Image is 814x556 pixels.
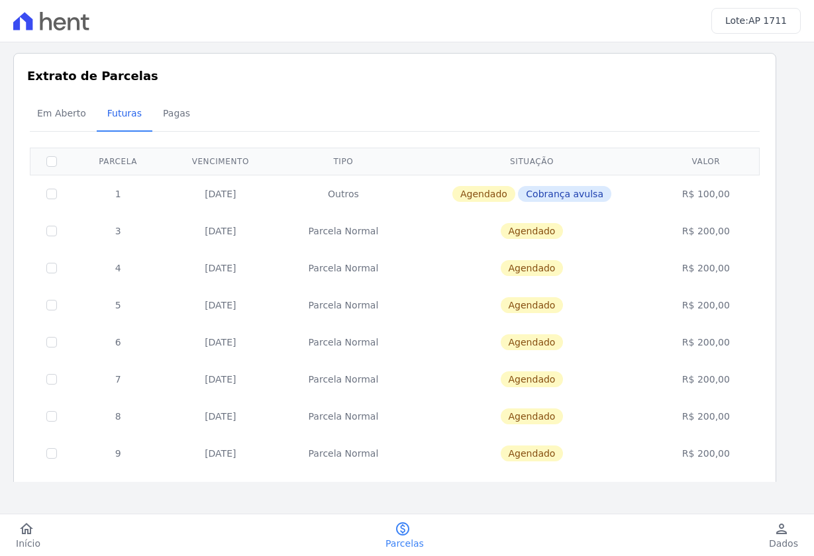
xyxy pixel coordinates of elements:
td: R$ 100,00 [655,175,758,212]
span: Parcelas [385,537,424,550]
span: Dados [769,537,798,550]
td: R$ 200,00 [655,250,758,287]
th: Tipo [278,148,409,175]
h3: Extrato de Parcelas [27,67,762,85]
span: Em Aberto [29,100,94,126]
td: 10 [73,472,163,509]
td: 9 [73,435,163,472]
td: [DATE] [163,435,278,472]
span: Agendado [501,223,564,239]
span: Futuras [99,100,150,126]
span: Agendado [501,297,564,313]
td: Parcela Normal [278,250,409,287]
td: [DATE] [163,175,278,212]
td: Parcela Normal [278,472,409,509]
td: [DATE] [163,472,278,509]
td: [DATE] [163,361,278,398]
a: Em Aberto [26,97,97,132]
td: [DATE] [163,287,278,324]
span: Agendado [501,408,564,424]
td: R$ 200,00 [655,212,758,250]
th: Valor [655,148,758,175]
td: Parcela Normal [278,398,409,435]
a: personDados [753,521,814,550]
td: R$ 200,00 [655,287,758,324]
td: R$ 200,00 [655,472,758,509]
td: Parcela Normal [278,212,409,250]
td: R$ 200,00 [655,398,758,435]
span: Agendado [501,260,564,276]
td: R$ 200,00 [655,361,758,398]
td: [DATE] [163,398,278,435]
td: [DATE] [163,324,278,361]
td: 7 [73,361,163,398]
span: Início [16,537,40,550]
td: 3 [73,212,163,250]
td: R$ 200,00 [655,324,758,361]
span: Agendado [501,445,564,461]
td: 8 [73,398,163,435]
i: home [19,521,34,537]
td: Parcela Normal [278,324,409,361]
h3: Lote: [725,14,787,28]
td: [DATE] [163,212,278,250]
td: 4 [73,250,163,287]
th: Vencimento [163,148,278,175]
i: paid [395,521,411,537]
span: AP 1711 [748,15,787,26]
span: Agendado [501,371,564,387]
i: person [774,521,789,537]
a: Futuras [97,97,152,132]
span: Pagas [155,100,198,126]
span: Agendado [452,186,515,202]
td: 5 [73,287,163,324]
th: Situação [409,148,654,175]
td: [DATE] [163,250,278,287]
td: Parcela Normal [278,287,409,324]
a: Pagas [152,97,201,132]
td: Parcela Normal [278,361,409,398]
span: Cobrança avulsa [518,186,611,202]
th: Parcela [73,148,163,175]
a: paidParcelas [370,521,440,550]
td: 6 [73,324,163,361]
span: Agendado [501,334,564,350]
td: 1 [73,175,163,212]
td: Parcela Normal [278,435,409,472]
td: R$ 200,00 [655,435,758,472]
td: Outros [278,175,409,212]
